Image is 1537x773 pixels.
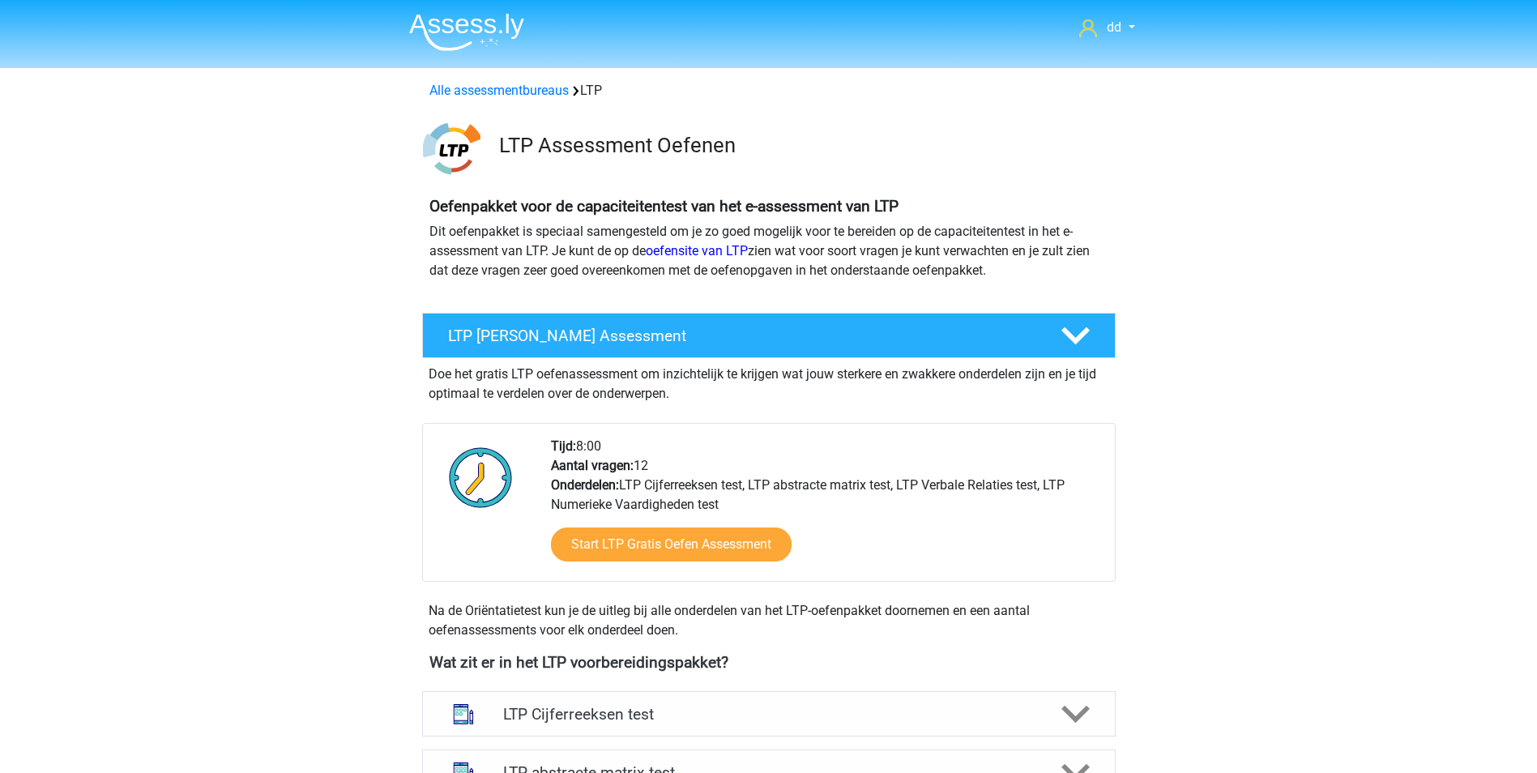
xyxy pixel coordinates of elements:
div: Na de Oriëntatietest kun je de uitleg bij alle onderdelen van het LTP-oefenpakket doornemen en ee... [422,601,1116,640]
div: Doe het gratis LTP oefenassessment om inzichtelijk te krijgen wat jouw sterkere en zwakkere onder... [422,358,1116,404]
b: Aantal vragen: [551,458,634,473]
a: dd [1073,18,1141,37]
img: ltp.png [423,120,480,177]
img: cijferreeksen [442,693,485,735]
p: Dit oefenpakket is speciaal samengesteld om je zo goed mogelijk voor te bereiden op de capaciteit... [429,222,1108,280]
a: LTP [PERSON_NAME] Assessment [416,313,1122,358]
span: dd [1107,19,1121,35]
div: LTP [423,81,1115,100]
b: Oefenpakket voor de capaciteitentest van het e-assessment van LTP [429,197,899,216]
a: oefensite van LTP [646,243,748,258]
b: Onderdelen: [551,477,619,493]
h4: LTP Cijferreeksen test [503,705,1034,724]
a: Start LTP Gratis Oefen Assessment [551,527,792,562]
b: Tijd: [551,438,576,454]
a: cijferreeksen LTP Cijferreeksen test [416,691,1122,737]
a: Alle assessmentbureaus [429,83,569,98]
div: 8:00 12 LTP Cijferreeksen test, LTP abstracte matrix test, LTP Verbale Relaties test, LTP Numerie... [539,437,1114,581]
h3: LTP Assessment Oefenen [499,133,1103,158]
h4: Wat zit er in het LTP voorbereidingspakket? [429,653,1108,672]
h4: LTP [PERSON_NAME] Assessment [448,327,1035,345]
img: Klok [440,437,522,518]
img: Assessly [409,13,524,51]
